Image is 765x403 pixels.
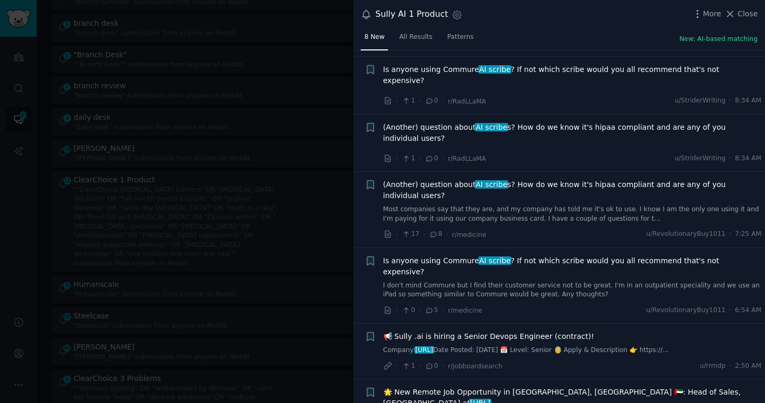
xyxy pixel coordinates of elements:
button: Close [725,8,758,19]
span: r/RadLLaMA [448,155,486,162]
span: · [396,305,398,316]
span: Close [738,8,758,19]
span: 8 New [364,33,384,42]
span: r/medicine [448,307,482,314]
span: u/RevolutionaryBuy1011 [646,306,726,315]
span: AI scribe [478,256,512,265]
span: · [442,305,444,316]
span: 1 [402,361,415,371]
span: [URL] [414,346,434,354]
span: u/RevolutionaryBuy1011 [646,230,726,239]
a: Company:[URL]Date Posted: [DATE] 📅 Level: Senior 👵 Apply & Description 👉 https://... [383,346,762,355]
span: Is anyone using Commure ? If not which scribe would you all recommend that's not expensive? [383,255,762,277]
span: 0 [425,154,438,163]
span: · [442,96,444,107]
button: New: AI-based matching [679,35,758,44]
span: 1 [402,154,415,163]
span: · [729,96,731,106]
span: 5 [425,306,438,315]
span: 17 [402,230,419,239]
a: All Results [395,29,436,50]
span: 8:34 AM [735,154,761,163]
span: r/RadLLaMA [448,98,486,105]
span: · [729,230,731,239]
span: AI scribe [475,180,508,189]
span: 0 [425,96,438,106]
a: 8 New [361,29,388,50]
a: Is anyone using CommureAI scribe? If not which scribe would you all recommend that's not expensive? [383,64,762,86]
span: (Another) question about s? How do we know it's hipaa compliant and are any of you individual users? [383,179,762,201]
span: 1 [402,96,415,106]
span: · [442,360,444,371]
span: 0 [402,306,415,315]
span: All Results [399,33,432,42]
span: 6:54 AM [735,306,761,315]
a: Patterns [444,29,477,50]
span: · [419,96,421,107]
span: u/rrmdp [700,361,726,371]
span: 8 [429,230,442,239]
a: (Another) question aboutAI scribes? How do we know it's hipaa compliant and are any of you indivi... [383,122,762,144]
span: Is anyone using Commure ? If not which scribe would you all recommend that's not expensive? [383,64,762,86]
span: 0 [425,361,438,371]
a: 📢 Sully .ai is hiring a Senior Devops Engineer (contract)! [383,331,594,342]
span: AI scribe [475,123,508,131]
div: Sully AI 1 Product [375,8,448,21]
a: I don't mind Commure but I find their customer service not to be great. I'm in an outpatient spec... [383,281,762,299]
span: · [729,306,731,315]
span: r/jobboardsearch [448,363,502,370]
a: (Another) question aboutAI scribes? How do we know it's hipaa compliant and are any of you indivi... [383,179,762,201]
span: · [729,154,731,163]
span: · [396,229,398,240]
span: · [419,360,421,371]
a: Is anyone using CommureAI scribe? If not which scribe would you all recommend that's not expensive? [383,255,762,277]
span: 7:25 AM [735,230,761,239]
span: 2:50 AM [735,361,761,371]
span: Patterns [447,33,474,42]
span: (Another) question about s? How do we know it's hipaa compliant and are any of you individual users? [383,122,762,144]
span: u/StriderWriting [675,154,726,163]
span: More [703,8,721,19]
span: · [423,229,425,240]
span: r/medicine [452,231,486,239]
span: · [419,305,421,316]
span: · [396,153,398,164]
span: · [442,153,444,164]
span: AI scribe [478,65,512,74]
span: · [419,153,421,164]
a: Most companies say that they are, and my company has told me it's ok to use. I know I am the only... [383,205,762,223]
button: More [692,8,721,19]
span: · [396,360,398,371]
span: · [446,229,448,240]
span: · [396,96,398,107]
span: · [729,361,731,371]
span: u/StriderWriting [675,96,726,106]
span: 8:34 AM [735,96,761,106]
